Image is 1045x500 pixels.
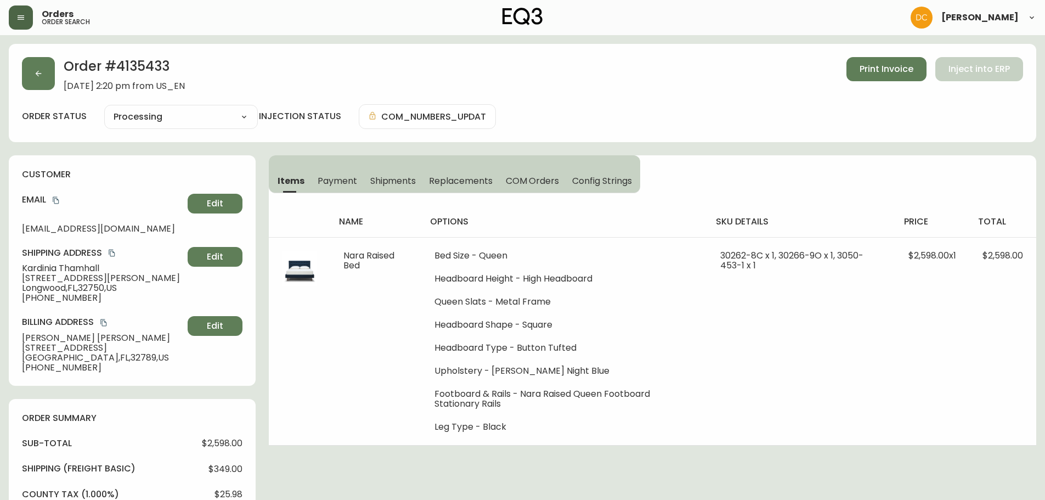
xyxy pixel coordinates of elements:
[434,366,694,376] li: Upholstery - [PERSON_NAME] Night Blue
[22,437,72,450] h4: sub-total
[716,216,886,228] h4: sku details
[22,224,183,234] span: [EMAIL_ADDRESS][DOMAIN_NAME]
[259,110,341,122] h4: injection status
[106,248,117,259] button: copy
[278,175,304,187] span: Items
[207,320,223,332] span: Edit
[720,249,863,272] span: 30262-8C x 1, 30266-9O x 1, 3050-453-1 x 1
[22,353,183,363] span: [GEOGRAPHIC_DATA] , FL , 32789 , US
[430,216,698,228] h4: options
[42,10,74,19] span: Orders
[64,57,185,81] h2: Order # 4135433
[434,422,694,432] li: Leg Type - Black
[50,195,61,206] button: copy
[207,251,223,263] span: Edit
[188,247,242,267] button: Edit
[22,110,87,122] label: order status
[434,251,694,261] li: Bed Size - Queen
[188,316,242,336] button: Edit
[572,175,631,187] span: Config Strings
[904,216,961,228] h4: price
[282,251,317,286] img: e6d60a6b-e39b-49ab-9f1c-4513b50bf814Optional[nara-fabric-button-tufted-bed].jpg
[22,283,183,293] span: Longwood , FL , 32750 , US
[22,263,183,273] span: Kardinia Thamhall
[214,490,242,499] span: $25.98
[22,316,183,328] h4: Billing Address
[22,463,135,475] h4: Shipping ( Freight Basic )
[429,175,492,187] span: Replacements
[908,249,956,262] span: $2,598.00 x 1
[343,249,394,272] span: Nara Raised Bed
[202,439,242,448] span: $2,598.00
[506,175,560,187] span: COM Orders
[22,412,242,424] h4: order summary
[42,19,90,25] h5: order search
[434,343,694,353] li: Headboard Type - Button Tufted
[22,343,183,353] span: [STREET_ADDRESS]
[434,320,694,330] li: Headboard Shape - Square
[64,81,185,91] span: [DATE] 2:20 pm from US_EN
[22,247,183,259] h4: Shipping Address
[434,389,694,409] li: Footboard & Rails - Nara Raised Queen Footboard Stationary Rails
[22,333,183,343] span: [PERSON_NAME] [PERSON_NAME]
[208,464,242,474] span: $349.00
[318,175,357,187] span: Payment
[22,363,183,373] span: [PHONE_NUMBER]
[941,13,1019,22] span: [PERSON_NAME]
[188,194,242,214] button: Edit
[98,317,109,328] button: copy
[860,63,913,75] span: Print Invoice
[22,194,183,206] h4: Email
[982,249,1023,262] span: $2,598.00
[911,7,933,29] img: 7eb451d6983258353faa3212700b340b
[339,216,413,228] h4: name
[370,175,416,187] span: Shipments
[434,297,694,307] li: Queen Slats - Metal Frame
[207,198,223,210] span: Edit
[22,293,183,303] span: [PHONE_NUMBER]
[846,57,927,81] button: Print Invoice
[22,168,242,181] h4: customer
[22,273,183,283] span: [STREET_ADDRESS][PERSON_NAME]
[434,274,694,284] li: Headboard Height - High Headboard
[502,8,543,25] img: logo
[978,216,1027,228] h4: total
